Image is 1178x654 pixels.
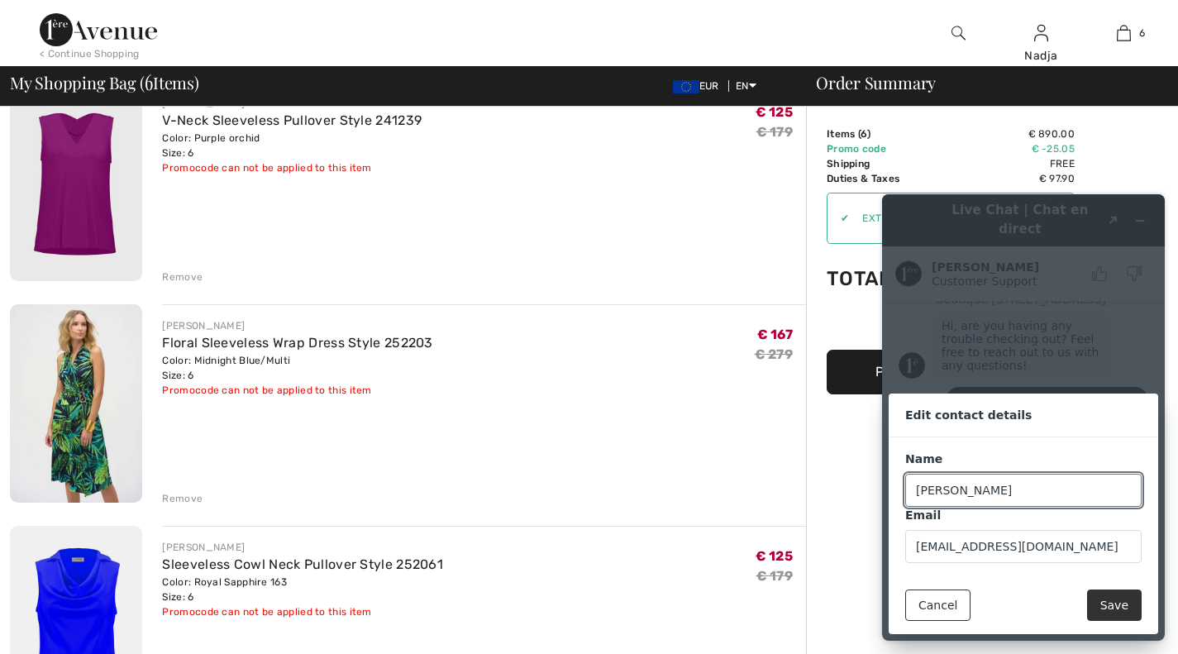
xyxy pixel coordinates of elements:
span: € 167 [757,327,794,342]
td: € -25.05 [938,141,1075,156]
div: Color: Purple orchid Size: 6 [162,131,422,160]
td: € 97.90 [938,171,1075,186]
iframe: Find more information here [869,181,1178,654]
div: [PERSON_NAME] [162,318,432,333]
div: Order Summary [796,74,1168,91]
s: € 179 [756,568,794,584]
span: Chat [36,12,70,26]
div: Promocode can not be applied to this item [162,604,443,619]
a: 6 [1083,23,1164,43]
span: € 125 [756,548,794,564]
span: EUR [673,80,726,92]
td: Free [938,156,1075,171]
img: Floral Sleeveless Wrap Dress Style 252203 [10,304,142,503]
div: ✔ [827,211,849,226]
span: 6 [145,70,153,92]
td: Duties & Taxes [827,171,938,186]
button: Proceed to Payment [827,350,1075,394]
img: My Bag [1117,23,1131,43]
span: € 125 [756,104,794,120]
span: 6 [861,128,867,140]
td: € 890.00 [938,127,1075,141]
img: My Info [1034,23,1048,43]
div: Remove [162,491,203,506]
td: Promo code [827,141,938,156]
td: Shipping [827,156,938,171]
img: search the website [951,23,966,43]
td: Items ( ) [827,127,938,141]
s: € 279 [755,346,794,362]
a: V-Neck Sleeveless Pullover Style 241239 [162,112,422,128]
div: [PERSON_NAME] [162,540,443,555]
div: Nadja [1001,47,1082,64]
a: Floral Sleeveless Wrap Dress Style 252203 [162,335,432,351]
div: Color: Midnight Blue/Multi Size: 6 [162,353,432,383]
div: Color: Royal Sapphire 163 Size: 6 [162,575,443,604]
input: Promo code [849,193,1019,243]
a: Sign In [1034,25,1048,41]
div: Remove [162,270,203,284]
iframe: PayPal [827,307,1075,344]
img: Euro [673,80,699,93]
img: 1ère Avenue [40,13,157,46]
span: 6 [1139,26,1145,41]
td: Total [827,251,938,307]
s: € 179 [756,124,794,140]
div: Promocode can not be applied to this item [162,383,432,398]
img: V-Neck Sleeveless Pullover Style 241239 [10,82,142,281]
span: My Shopping Bag ( Items) [10,74,199,91]
div: Promocode can not be applied to this item [162,160,422,175]
a: Sleeveless Cowl Neck Pullover Style 252061 [162,556,443,572]
div: < Continue Shopping [40,46,140,61]
span: EN [736,80,756,92]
